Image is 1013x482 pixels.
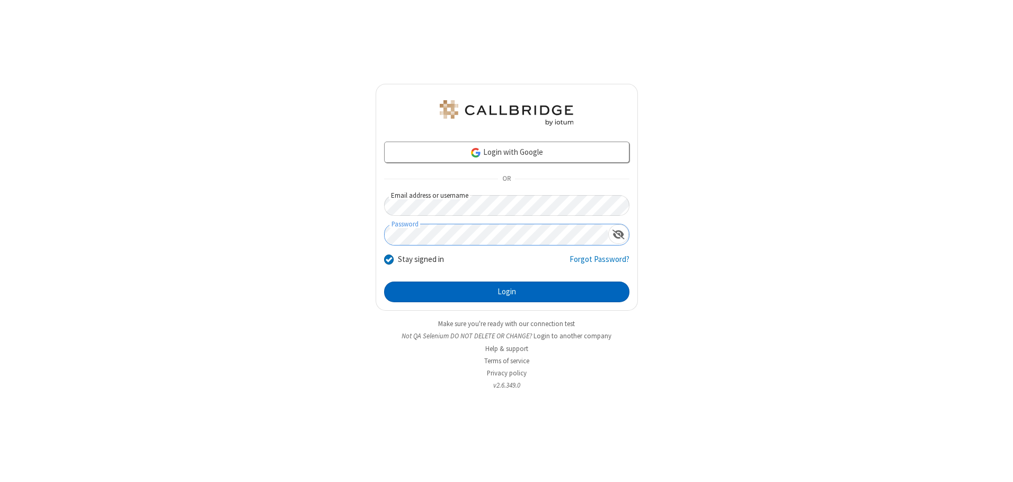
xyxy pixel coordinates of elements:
a: Make sure you're ready with our connection test [438,319,575,328]
input: Email address or username [384,195,629,216]
a: Terms of service [484,356,529,365]
div: Show password [608,224,629,244]
span: OR [498,172,515,187]
a: Login with Google [384,142,629,163]
a: Forgot Password? [570,253,629,274]
input: Password [385,224,608,245]
a: Help & support [485,344,528,353]
button: Login [384,282,629,303]
li: v2.6.349.0 [376,380,638,390]
label: Stay signed in [398,253,444,266]
a: Privacy policy [487,369,527,378]
button: Login to another company [534,331,611,341]
li: Not QA Selenium DO NOT DELETE OR CHANGE? [376,331,638,341]
img: QA Selenium DO NOT DELETE OR CHANGE [438,100,575,126]
img: google-icon.png [470,147,482,159]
